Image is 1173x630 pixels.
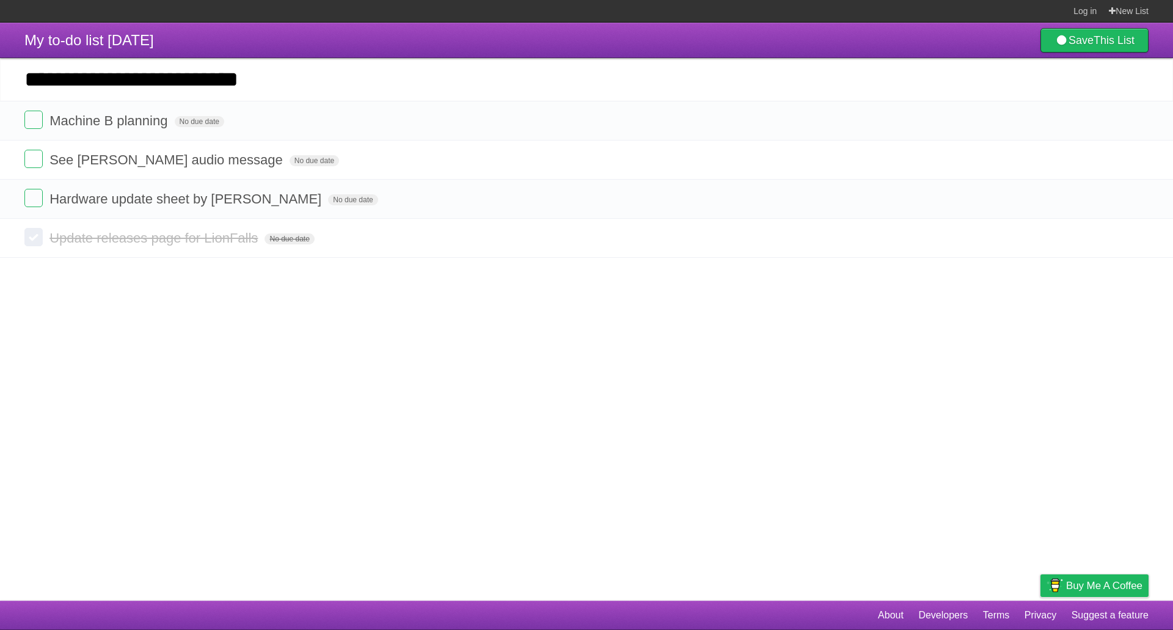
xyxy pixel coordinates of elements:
a: SaveThis List [1040,28,1149,53]
span: Hardware update sheet by [PERSON_NAME] [49,191,324,207]
a: Privacy [1025,604,1056,627]
a: About [878,604,904,627]
a: Suggest a feature [1072,604,1149,627]
span: Buy me a coffee [1066,575,1142,596]
span: Machine B planning [49,113,170,128]
b: This List [1094,34,1135,46]
label: Done [24,189,43,207]
span: No due date [265,233,314,244]
label: Done [24,111,43,129]
span: Update releases page for LionFalls [49,230,261,246]
label: Done [24,150,43,168]
a: Buy me a coffee [1040,574,1149,597]
span: My to-do list [DATE] [24,32,154,48]
img: Buy me a coffee [1047,575,1063,596]
span: See [PERSON_NAME] audio message [49,152,286,167]
label: Done [24,228,43,246]
span: No due date [175,116,224,127]
span: No due date [328,194,378,205]
a: Terms [983,604,1010,627]
a: Developers [918,604,968,627]
span: No due date [290,155,339,166]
